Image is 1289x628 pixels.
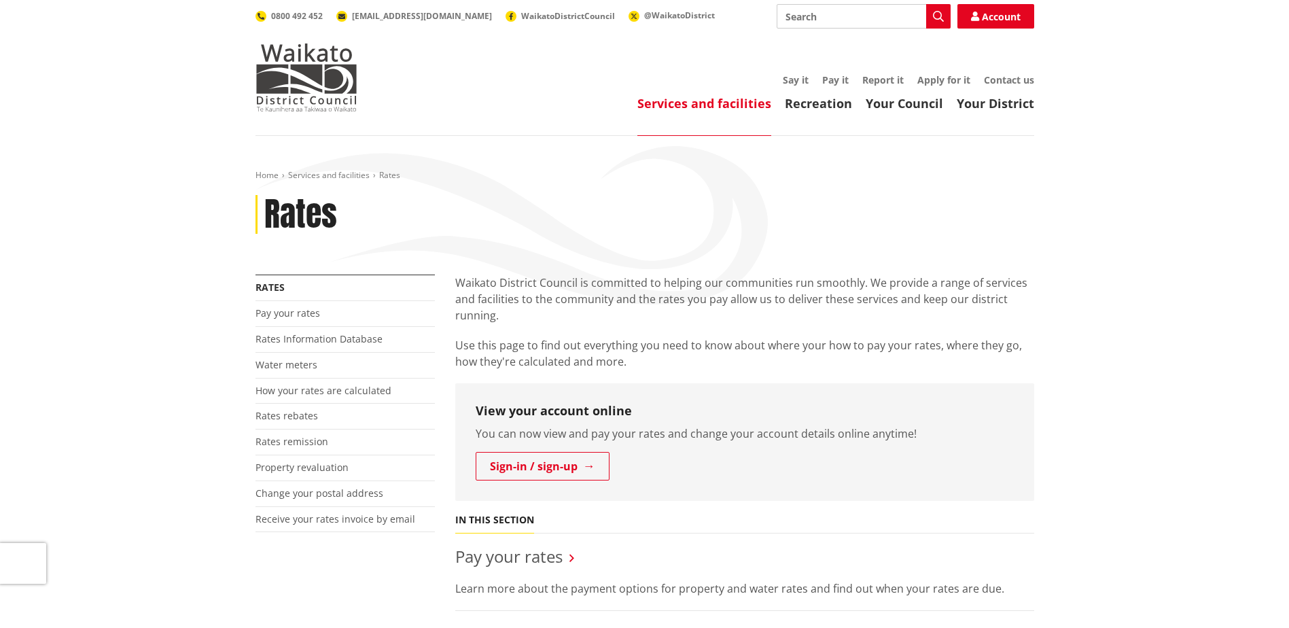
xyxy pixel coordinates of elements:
[255,281,285,294] a: Rates
[255,487,383,500] a: Change your postal address
[352,10,492,22] span: [EMAIL_ADDRESS][DOMAIN_NAME]
[255,384,391,397] a: How your rates are calculated
[455,545,563,568] a: Pay your rates
[866,95,943,111] a: Your Council
[957,95,1034,111] a: Your District
[455,275,1034,324] p: Waikato District Council is committed to helping our communities run smoothly. We provide a range...
[521,10,615,22] span: WaikatoDistrictCouncil
[476,425,1014,442] p: You can now view and pay your rates and change your account details online anytime!
[785,95,852,111] a: Recreation
[255,358,317,371] a: Water meters
[255,307,320,319] a: Pay your rates
[255,10,323,22] a: 0800 492 452
[637,95,771,111] a: Services and facilities
[783,73,809,86] a: Say it
[288,169,370,181] a: Services and facilities
[506,10,615,22] a: WaikatoDistrictCouncil
[455,337,1034,370] p: Use this page to find out everything you need to know about where your how to pay your rates, whe...
[255,512,415,525] a: Receive your rates invoice by email
[629,10,715,21] a: @WaikatoDistrict
[644,10,715,21] span: @WaikatoDistrict
[336,10,492,22] a: [EMAIL_ADDRESS][DOMAIN_NAME]
[455,514,534,526] h5: In this section
[255,461,349,474] a: Property revaluation
[476,404,1014,419] h3: View your account online
[271,10,323,22] span: 0800 492 452
[862,73,904,86] a: Report it
[777,4,951,29] input: Search input
[255,409,318,422] a: Rates rebates
[957,4,1034,29] a: Account
[255,43,357,111] img: Waikato District Council - Te Kaunihera aa Takiwaa o Waikato
[984,73,1034,86] a: Contact us
[379,169,400,181] span: Rates
[917,73,970,86] a: Apply for it
[255,435,328,448] a: Rates remission
[255,170,1034,181] nav: breadcrumb
[255,332,383,345] a: Rates Information Database
[476,452,610,481] a: Sign-in / sign-up
[255,169,279,181] a: Home
[264,195,337,234] h1: Rates
[455,580,1034,597] p: Learn more about the payment options for property and water rates and find out when your rates ar...
[822,73,849,86] a: Pay it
